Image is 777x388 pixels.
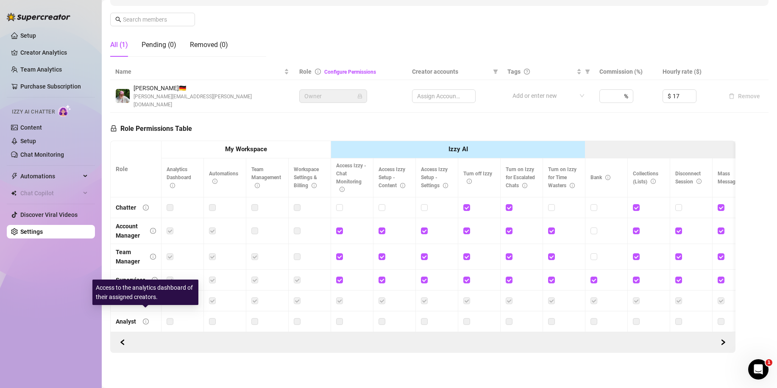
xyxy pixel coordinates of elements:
[506,166,535,188] span: Turn on Izzy for Escalated Chats
[718,171,746,185] span: Mass Message
[696,179,702,184] span: info-circle
[570,183,575,188] span: info-circle
[20,211,78,218] a: Discover Viral Videos
[20,169,81,183] span: Automations
[116,317,136,326] div: Analyst
[143,319,149,324] span: info-circle
[594,64,657,80] th: Commission (%)
[20,83,81,90] a: Purchase Subscription
[20,66,62,73] a: Team Analytics
[675,171,702,185] span: Disconnect Session
[110,125,117,132] span: lock
[20,186,81,200] span: Chat Copilot
[583,65,592,78] span: filter
[20,46,88,59] a: Creator Analytics
[315,69,321,75] span: info-circle
[115,67,282,76] span: Name
[92,280,198,305] div: Access to the analytics dashboard of their assigned creators.
[20,124,42,131] a: Content
[212,179,217,184] span: info-circle
[633,171,658,185] span: Collections (Lists)
[11,190,17,196] img: Chat Copilot
[467,179,472,184] span: info-circle
[448,145,468,153] strong: Izzy AI
[657,64,720,80] th: Hourly rate ($)
[605,175,610,180] span: info-circle
[336,163,366,193] span: Access Izzy - Chat Monitoring
[766,359,772,366] span: 1
[7,13,70,21] img: logo-BBDzfeDw.svg
[357,94,362,99] span: lock
[251,166,281,188] span: Team Management
[116,247,143,266] div: Team Manager
[143,205,149,211] span: info-circle
[123,15,183,24] input: Search members
[255,183,260,188] span: info-circle
[524,69,530,75] span: question-circle
[493,69,498,74] span: filter
[294,166,319,188] span: Workspace Settings & Billing
[491,65,500,78] span: filter
[167,166,191,188] span: Analytics Dashboard
[142,40,176,50] div: Pending (0)
[115,17,121,22] span: search
[116,89,130,103] img: Marius
[116,275,145,285] div: Supervisor
[304,90,362,103] span: Owner
[150,254,156,260] span: info-circle
[400,183,405,188] span: info-circle
[507,67,521,76] span: Tags
[116,203,136,212] div: Chatter
[324,69,376,75] a: Configure Permissions
[110,124,192,134] h5: Role Permissions Table
[134,83,289,93] span: [PERSON_NAME] 🇩🇪
[120,339,125,345] span: left
[20,228,43,235] a: Settings
[12,108,55,116] span: Izzy AI Chatter
[152,277,158,283] span: info-circle
[716,335,730,349] button: Scroll Backward
[110,64,294,80] th: Name
[11,173,18,180] span: thunderbolt
[20,138,36,144] a: Setup
[748,359,769,380] iframe: Intercom live chat
[340,187,345,192] span: info-circle
[116,335,129,349] button: Scroll Forward
[548,166,576,188] span: Turn on Izzy for Time Wasters
[725,91,763,101] button: Remove
[225,145,267,153] strong: My Workspace
[312,183,317,188] span: info-circle
[150,228,156,234] span: info-circle
[110,40,128,50] div: All (1)
[190,40,228,50] div: Removed (0)
[590,175,610,180] span: Bank
[379,166,405,188] span: Access Izzy Setup - Content
[585,69,590,74] span: filter
[134,93,289,109] span: [PERSON_NAME][EMAIL_ADDRESS][PERSON_NAME][DOMAIN_NAME]
[58,105,71,117] img: AI Chatter
[421,166,448,188] span: Access Izzy Setup - Settings
[20,151,64,158] a: Chat Monitoring
[170,183,175,188] span: info-circle
[20,32,36,39] a: Setup
[209,171,238,185] span: Automations
[111,141,162,197] th: Role
[720,339,726,345] span: right
[443,183,448,188] span: info-circle
[463,171,492,185] span: Turn off Izzy
[522,183,527,188] span: info-circle
[412,67,490,76] span: Creator accounts
[299,68,312,75] span: Role
[116,222,143,240] div: Account Manager
[651,179,656,184] span: info-circle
